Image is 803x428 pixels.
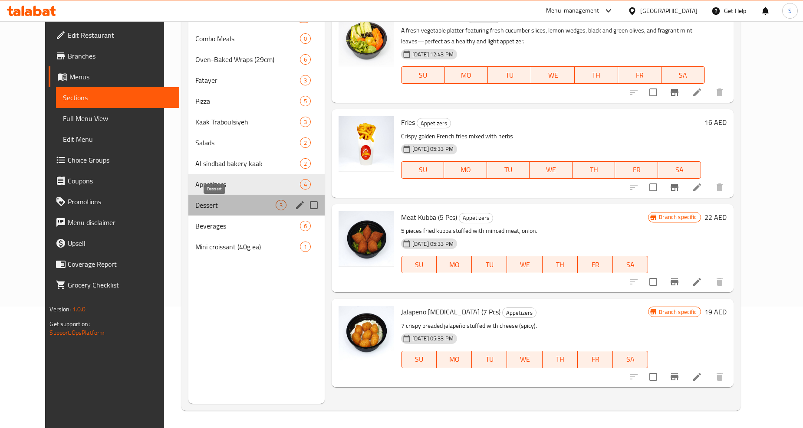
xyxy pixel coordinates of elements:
[300,75,311,85] div: items
[459,213,493,223] span: Appetizers
[692,182,702,193] a: Edit menu item
[401,320,648,331] p: 7 crispy breaded jalapeño stuffed with cheese (spicy).
[507,351,542,368] button: WE
[339,116,394,172] img: Fries
[72,304,86,315] span: 1.0.0
[409,334,457,343] span: [DATE] 05:33 PM
[300,222,310,230] span: 6
[195,137,300,148] span: Salads
[300,76,310,85] span: 3
[448,163,484,176] span: MO
[195,158,300,169] div: Al sindbad bakery kaak
[68,155,172,165] span: Choice Groups
[339,11,394,66] img: Fresh Vegetable Plate
[709,82,730,103] button: delete
[546,258,574,271] span: TH
[49,212,179,233] a: Menu disclaimer
[188,70,325,91] div: Fatayer3
[276,201,286,209] span: 3
[709,366,730,387] button: delete
[448,69,485,82] span: MO
[68,30,172,40] span: Edit Restaurant
[195,33,300,44] span: Combo Meals
[195,54,300,65] span: Oven-Baked Wraps (29cm)
[704,211,727,223] h6: 22 AED
[188,153,325,174] div: Al sindbad bakery kaak2
[56,87,179,108] a: Sections
[664,177,685,198] button: Branch-specific-item
[655,308,700,316] span: Branch specific
[644,368,662,386] span: Select to update
[49,233,179,254] a: Upsell
[68,51,172,61] span: Branches
[488,66,531,84] button: TU
[68,259,172,269] span: Coverage Report
[49,327,105,338] a: Support.OpsPlatform
[405,69,441,82] span: SU
[661,163,698,176] span: SA
[68,238,172,248] span: Upsell
[543,351,578,368] button: TH
[188,132,325,153] div: Salads2
[300,54,311,65] div: items
[49,46,179,66] a: Branches
[195,75,300,85] span: Fatayer
[575,66,618,84] button: TH
[487,161,530,179] button: TU
[475,353,504,366] span: TU
[664,82,685,103] button: Branch-specific-item
[490,163,527,176] span: TU
[503,308,536,318] span: Appetizers
[195,200,276,210] span: Dessert
[531,66,575,84] button: WE
[49,254,179,274] a: Coverage Report
[530,161,573,179] button: WE
[188,28,325,49] div: Combo Meals0
[618,66,661,84] button: FR
[409,145,457,153] span: [DATE] 05:33 PM
[300,180,310,189] span: 4
[581,353,609,366] span: FR
[709,271,730,292] button: delete
[188,49,325,70] div: Oven-Baked Wraps (29cm)6
[188,174,325,195] div: Appetizers4
[188,216,325,236] div: Beverages6
[709,177,730,198] button: delete
[195,179,300,189] span: Appetizers
[49,274,179,295] a: Grocery Checklist
[578,351,613,368] button: FR
[692,87,702,98] a: Edit menu item
[692,277,702,287] a: Edit menu item
[417,118,451,128] span: Appetizers
[616,353,645,366] span: SA
[188,111,325,132] div: Kaak Traboulsiyeh3
[49,318,89,330] span: Get support on:
[692,372,702,382] a: Edit menu item
[300,35,310,43] span: 0
[491,69,528,82] span: TU
[401,305,500,318] span: Jalapeno [MEDICAL_DATA] (7 Pcs)
[49,170,179,191] a: Coupons
[63,113,172,124] span: Full Menu View
[401,161,444,179] button: SU
[63,134,172,144] span: Edit Menu
[195,117,300,127] span: Kaak Traboulsiyeh
[68,217,172,228] span: Menu disclaimer
[664,366,685,387] button: Branch-specific-item
[472,256,507,273] button: TU
[533,163,569,176] span: WE
[440,258,468,271] span: MO
[581,258,609,271] span: FR
[195,96,300,106] span: Pizza
[49,191,179,212] a: Promotions
[68,196,172,207] span: Promotions
[704,116,727,128] h6: 16 AED
[708,11,727,23] h6: 7 AED
[445,66,488,84] button: MO
[300,97,310,105] span: 5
